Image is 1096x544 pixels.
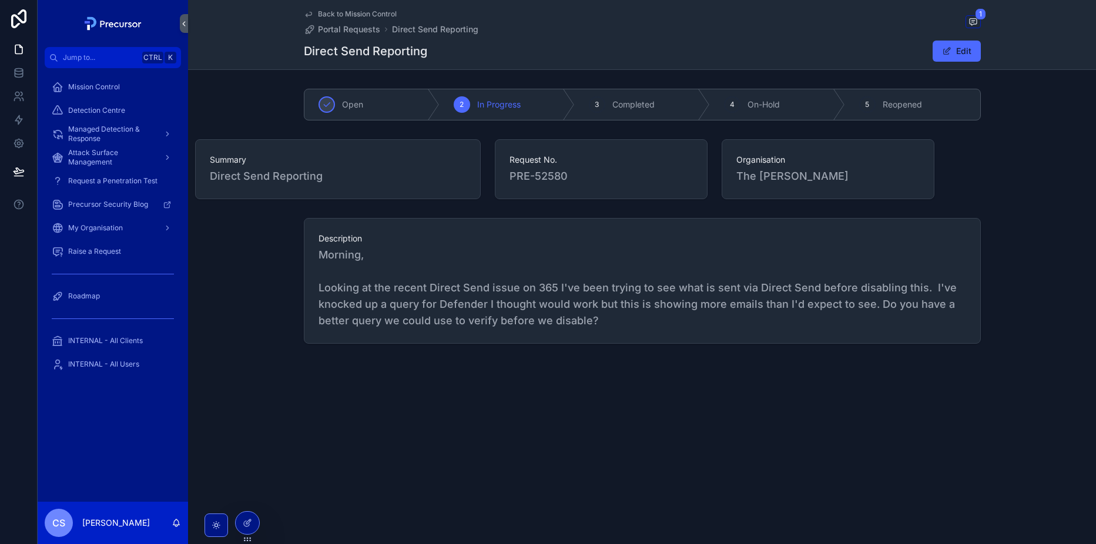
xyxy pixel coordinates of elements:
a: Request a Penetration Test [45,170,181,192]
span: Detection Centre [68,106,125,115]
button: Jump to...CtrlK [45,47,181,68]
a: INTERNAL - All Users [45,354,181,375]
p: [PERSON_NAME] [82,517,150,529]
span: 2 [460,100,464,109]
span: Summary [210,154,466,166]
span: Raise a Request [68,247,121,256]
button: Edit [933,41,981,62]
span: K [166,53,175,62]
a: Managed Detection & Response [45,123,181,145]
span: On-Hold [748,99,780,110]
a: Back to Mission Control [304,9,397,19]
span: Attack Surface Management [68,148,154,167]
span: The [PERSON_NAME] [736,168,849,184]
a: Precursor Security Blog [45,194,181,215]
span: CS [52,516,65,530]
a: Raise a Request [45,241,181,262]
a: Portal Requests [304,23,380,35]
a: INTERNAL - All Clients [45,330,181,351]
a: Direct Send Reporting [392,23,478,35]
span: INTERNAL - All Clients [68,336,143,345]
span: 4 [730,100,735,109]
span: Portal Requests [318,23,380,35]
a: Mission Control [45,76,181,98]
span: Organisation [736,154,920,166]
span: Open [342,99,363,110]
span: My Organisation [68,223,123,233]
span: 5 [865,100,869,109]
span: Reopened [883,99,922,110]
span: Mission Control [68,82,120,92]
span: Back to Mission Control [318,9,397,19]
div: scrollable content [38,68,188,390]
span: Description [319,233,966,244]
span: In Progress [477,99,521,110]
span: Managed Detection & Response [68,125,154,143]
h1: Direct Send Reporting [304,43,427,59]
a: My Organisation [45,217,181,239]
span: Morning, Looking at the recent Direct Send issue on 365 I've been trying to see what is sent via ... [319,247,966,329]
span: Ctrl [142,52,163,63]
span: Direct Send Reporting [210,168,466,184]
img: App logo [81,14,145,33]
a: Roadmap [45,286,181,307]
span: 1 [975,8,986,20]
a: Attack Surface Management [45,147,181,168]
span: Jump to... [63,53,138,62]
span: PRE-52580 [510,168,693,184]
span: Roadmap [68,291,100,301]
span: Precursor Security Blog [68,200,148,209]
span: Request a Penetration Test [68,176,157,186]
span: Completed [612,99,655,110]
span: INTERNAL - All Users [68,360,139,369]
span: 3 [595,100,599,109]
span: Request No. [510,154,693,166]
button: 1 [966,15,981,30]
a: Detection Centre [45,100,181,121]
